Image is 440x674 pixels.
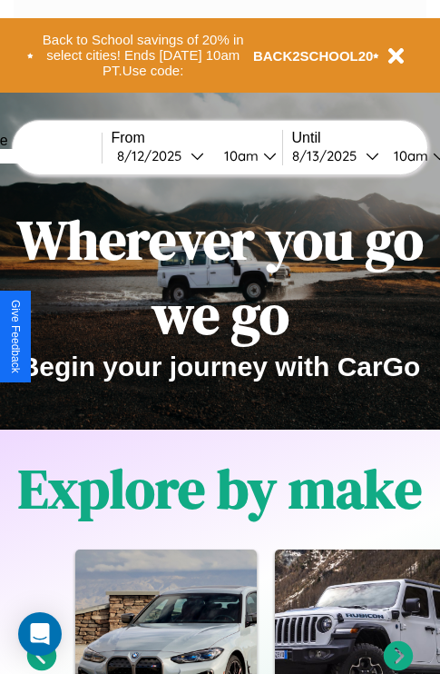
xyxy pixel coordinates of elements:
[215,147,263,164] div: 10am
[112,130,282,146] label: From
[18,612,62,656] div: Open Intercom Messenger
[117,147,191,164] div: 8 / 12 / 2025
[292,147,366,164] div: 8 / 13 / 2025
[34,27,253,84] button: Back to School savings of 20% in select cities! Ends [DATE] 10am PT.Use code:
[210,146,282,165] button: 10am
[112,146,210,165] button: 8/12/2025
[9,300,22,373] div: Give Feedback
[18,451,422,526] h1: Explore by make
[385,147,433,164] div: 10am
[253,48,374,64] b: BACK2SCHOOL20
